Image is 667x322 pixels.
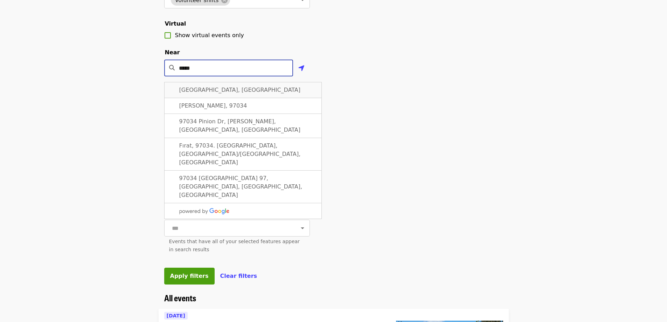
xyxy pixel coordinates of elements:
[175,32,244,39] span: Show virtual events only
[179,118,301,133] span: 97034 Pinion Dr, [PERSON_NAME], [GEOGRAPHIC_DATA], [GEOGRAPHIC_DATA]
[293,60,310,77] button: Use my location
[165,20,186,27] span: Virtual
[298,64,305,73] i: location-arrow icon
[179,208,230,214] img: Powered by Google
[220,272,257,280] button: Clear filters
[164,292,196,304] span: All events
[167,313,185,318] span: [DATE]
[179,175,303,198] span: 97034 [GEOGRAPHIC_DATA] 97, [GEOGRAPHIC_DATA], [GEOGRAPHIC_DATA], [GEOGRAPHIC_DATA]
[179,102,247,109] span: [PERSON_NAME], 97034
[170,273,209,279] span: Apply filters
[164,268,215,285] button: Apply filters
[169,64,175,71] i: search icon
[165,49,180,56] span: Near
[298,223,307,233] button: Open
[179,60,293,76] input: Location
[179,142,301,166] span: Fırat, 97034. [GEOGRAPHIC_DATA], [GEOGRAPHIC_DATA]/[GEOGRAPHIC_DATA], [GEOGRAPHIC_DATA]
[179,87,301,93] span: [GEOGRAPHIC_DATA], [GEOGRAPHIC_DATA]
[169,239,300,252] span: Events that have all of your selected features appear in search results
[220,273,257,279] span: Clear filters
